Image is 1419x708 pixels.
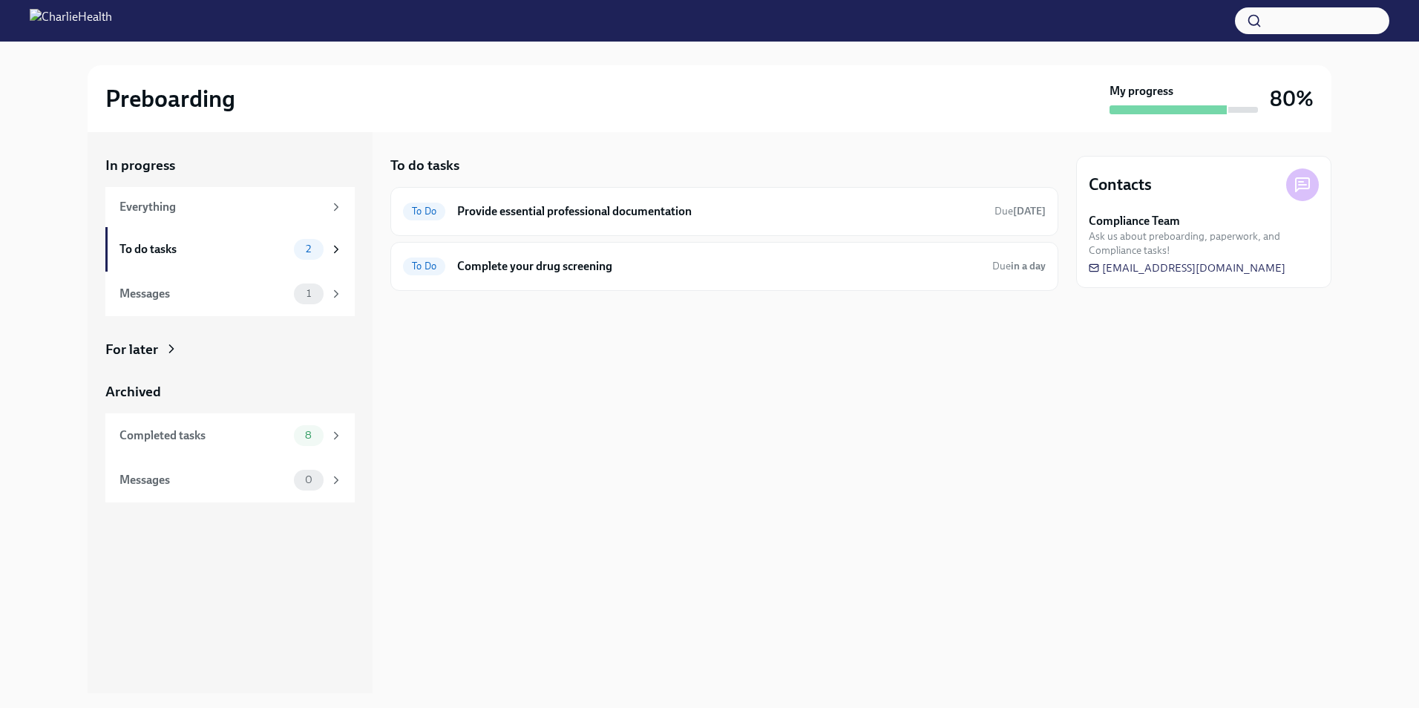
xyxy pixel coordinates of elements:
span: 2 [297,243,320,255]
span: Ask us about preboarding, paperwork, and Compliance tasks! [1089,229,1319,258]
h3: 80% [1270,85,1314,112]
span: 8 [296,430,321,441]
div: For later [105,340,158,359]
h4: Contacts [1089,174,1152,196]
img: CharlieHealth [30,9,112,33]
a: [EMAIL_ADDRESS][DOMAIN_NAME] [1089,260,1285,275]
a: To DoProvide essential professional documentationDue[DATE] [403,200,1046,223]
h6: Provide essential professional documentation [457,203,983,220]
div: Completed tasks [119,427,288,444]
div: Everything [119,199,324,215]
h5: To do tasks [390,156,459,175]
div: To do tasks [119,241,288,258]
span: 0 [296,474,321,485]
a: Messages0 [105,458,355,502]
strong: My progress [1110,83,1173,99]
div: Messages [119,286,288,302]
a: To DoComplete your drug screeningDuein a day [403,255,1046,278]
h2: Preboarding [105,84,235,114]
span: Due [994,205,1046,217]
strong: in a day [1011,260,1046,272]
div: Messages [119,472,288,488]
h6: Complete your drug screening [457,258,980,275]
a: For later [105,340,355,359]
span: To Do [403,260,445,272]
a: Completed tasks8 [105,413,355,458]
span: September 18th, 2025 08:00 [994,204,1046,218]
a: In progress [105,156,355,175]
span: Due [992,260,1046,272]
span: To Do [403,206,445,217]
a: Archived [105,382,355,401]
a: To do tasks2 [105,227,355,272]
span: 1 [298,288,320,299]
strong: [DATE] [1013,205,1046,217]
span: September 19th, 2025 08:00 [992,259,1046,273]
a: Messages1 [105,272,355,316]
a: Everything [105,187,355,227]
strong: Compliance Team [1089,213,1180,229]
